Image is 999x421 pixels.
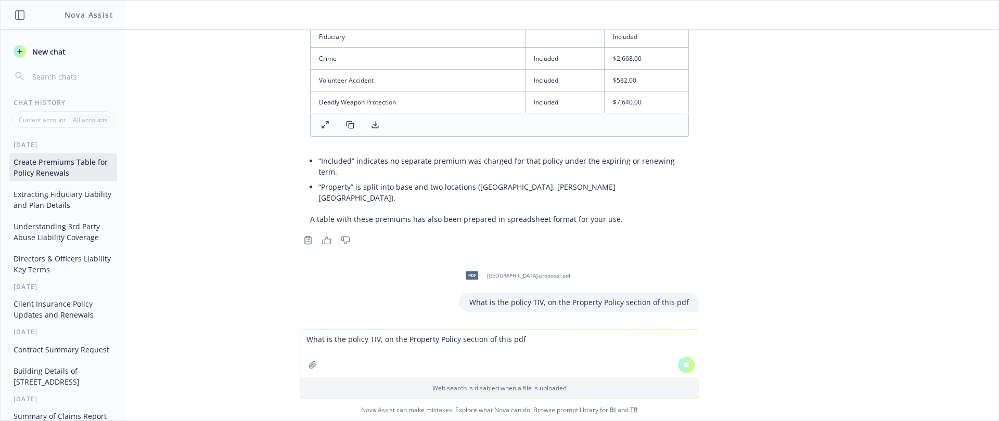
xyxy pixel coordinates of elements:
[9,362,117,390] button: Building Details of [STREET_ADDRESS]
[311,25,525,47] td: Fiduciary
[9,42,117,61] button: New chat
[605,70,688,91] td: $582.00
[303,235,313,245] svg: Copy to clipboard
[9,250,117,278] button: Directors & Officers Liability Key Terms
[30,46,66,57] span: New chat
[459,262,572,288] div: pdf[GEOGRAPHIC_DATA]-proposal.pdf
[311,70,525,91] td: Volunteer Accident
[318,179,689,205] li: “Property” is split into base and two locations ([GEOGRAPHIC_DATA], [PERSON_NAME][GEOGRAPHIC_DATA]).
[605,48,688,70] td: $2,668.00
[525,48,605,70] td: Included
[525,91,605,113] td: Included
[9,153,117,181] button: Create Premiums Table for Policy Renewals
[337,233,354,247] button: Thumbs down
[5,399,994,420] span: Nova Assist can make mistakes. Explore what Nova can do: Browse prompt library for and
[311,48,525,70] td: Crime
[630,405,638,414] a: TR
[605,91,688,113] td: $7,640.00
[525,70,605,91] td: Included
[9,218,117,246] button: Understanding 3rd Party Abuse Liability Coverage
[306,384,693,392] p: Web search is disabled when a file is uploaded
[1,394,125,403] div: [DATE]
[1,98,125,107] div: Chat History
[9,295,117,323] button: Client Insurance Policy Updates and Renewals
[73,115,108,124] p: All accounts
[19,115,66,124] p: Current account
[318,153,689,179] li: “Included” indicates no separate premium was charged for that policy under the expiring or renewi...
[610,405,616,414] a: BI
[1,282,125,291] div: [DATE]
[9,186,117,214] button: Extracting Fiduciary Liability and Plan Details
[310,214,689,225] p: A table with these premiums has also been prepared in spreadsheet format for your use.
[311,91,525,113] td: Deadly Weapon Protection
[9,341,117,358] button: Contract Summary Request
[466,271,478,279] span: pdf
[487,272,570,279] span: [GEOGRAPHIC_DATA]-proposal.pdf
[1,327,125,336] div: [DATE]
[30,69,113,84] input: Search chats
[469,297,689,308] p: What is the policy TIV, on the Property Policy section of this pdf
[605,25,688,47] td: Included
[1,140,125,149] div: [DATE]
[65,9,113,20] h1: Nova Assist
